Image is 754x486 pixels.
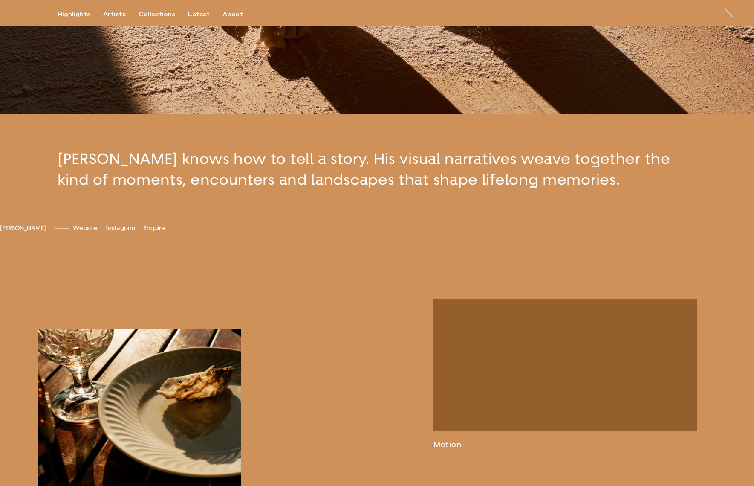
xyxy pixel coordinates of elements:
div: Latest [188,11,210,18]
button: Latest [188,11,222,18]
a: Enquire[EMAIL_ADDRESS][DOMAIN_NAME] [144,224,165,232]
span: Website [73,224,97,232]
div: About [222,11,243,18]
button: About [222,11,256,18]
a: Website[DOMAIN_NAME] [73,224,97,232]
span: Enquire [144,224,165,232]
button: Collections [139,11,188,18]
a: Instagrammatt_russell [106,224,135,232]
button: Artists [103,11,139,18]
div: Collections [139,11,175,18]
div: Highlights [58,11,90,18]
span: Instagram [106,224,135,232]
div: Artists [103,11,126,18]
button: Highlights [58,11,103,18]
